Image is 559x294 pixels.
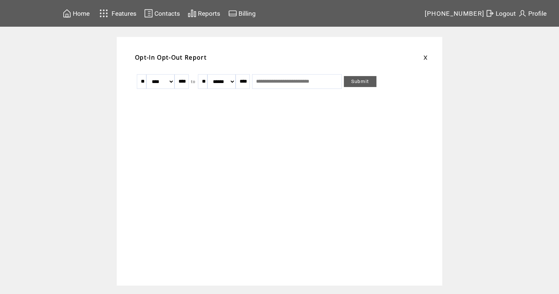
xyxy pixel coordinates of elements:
[517,8,548,19] a: Profile
[344,76,376,87] a: Submit
[484,8,517,19] a: Logout
[191,79,196,84] span: to
[187,8,221,19] a: Reports
[73,10,90,17] span: Home
[97,7,110,19] img: features.svg
[61,8,91,19] a: Home
[188,9,196,18] img: chart.svg
[143,8,181,19] a: Contacts
[496,10,516,17] span: Logout
[425,10,485,17] span: [PHONE_NUMBER]
[528,10,547,17] span: Profile
[228,9,237,18] img: creidtcard.svg
[198,10,220,17] span: Reports
[154,10,180,17] span: Contacts
[63,9,71,18] img: home.svg
[96,6,138,20] a: Features
[135,53,207,61] span: Opt-In Opt-Out Report
[144,9,153,18] img: contacts.svg
[485,9,494,18] img: exit.svg
[227,8,257,19] a: Billing
[112,10,136,17] span: Features
[518,9,527,18] img: profile.svg
[239,10,256,17] span: Billing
